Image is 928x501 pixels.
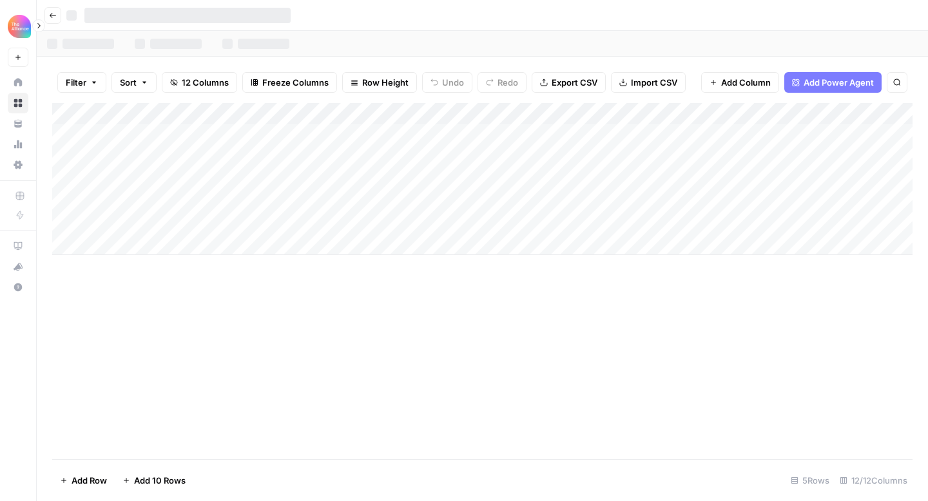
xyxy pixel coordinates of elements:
[8,72,28,93] a: Home
[631,76,677,89] span: Import CSV
[478,72,527,93] button: Redo
[8,277,28,298] button: Help + Support
[532,72,606,93] button: Export CSV
[57,72,106,93] button: Filter
[362,76,409,89] span: Row Height
[552,76,597,89] span: Export CSV
[8,93,28,113] a: Browse
[701,72,779,93] button: Add Column
[422,72,472,93] button: Undo
[8,134,28,155] a: Usage
[786,470,835,491] div: 5 Rows
[120,76,137,89] span: Sort
[242,72,337,93] button: Freeze Columns
[498,76,518,89] span: Redo
[8,256,28,277] button: What's new?
[8,236,28,256] a: AirOps Academy
[111,72,157,93] button: Sort
[8,155,28,175] a: Settings
[8,15,31,38] img: Alliance Logo
[442,76,464,89] span: Undo
[115,470,193,491] button: Add 10 Rows
[162,72,237,93] button: 12 Columns
[835,470,913,491] div: 12/12 Columns
[72,474,107,487] span: Add Row
[182,76,229,89] span: 12 Columns
[134,474,186,487] span: Add 10 Rows
[8,10,28,43] button: Workspace: Alliance
[8,113,28,134] a: Your Data
[8,257,28,276] div: What's new?
[804,76,874,89] span: Add Power Agent
[342,72,417,93] button: Row Height
[721,76,771,89] span: Add Column
[262,76,329,89] span: Freeze Columns
[784,72,882,93] button: Add Power Agent
[66,76,86,89] span: Filter
[611,72,686,93] button: Import CSV
[52,470,115,491] button: Add Row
